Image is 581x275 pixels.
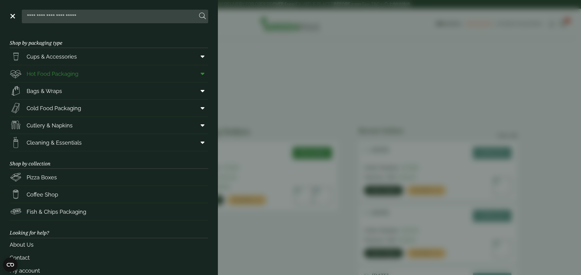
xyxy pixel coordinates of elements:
img: PintNhalf_cup.svg [10,50,22,62]
span: Pizza Boxes [27,173,57,181]
span: Cleaning & Essentials [27,139,82,147]
span: Bags & Wraps [27,87,62,95]
span: Cups & Accessories [27,53,77,61]
h3: Looking for help? [10,220,208,238]
h3: Shop by collection [10,151,208,169]
a: Cold Food Packaging [10,100,208,117]
img: Cutlery.svg [10,119,22,131]
img: HotDrink_paperCup.svg [10,188,22,200]
span: Coffee Shop [27,190,58,199]
img: Paper_carriers.svg [10,85,22,97]
img: Deli_box.svg [10,68,22,80]
img: FishNchip_box.svg [10,206,22,218]
h3: Shop by packaging type [10,30,208,48]
img: Pizza_boxes.svg [10,171,22,183]
span: Hot Food Packaging [27,70,78,78]
img: open-wipe.svg [10,136,22,149]
a: Coffee Shop [10,186,208,203]
img: Sandwich_box.svg [10,102,22,114]
span: Cold Food Packaging [27,104,81,112]
button: Open CMP widget [3,257,18,272]
span: Fish & Chips Packaging [27,208,86,216]
a: Pizza Boxes [10,169,208,186]
a: Cutlery & Napkins [10,117,208,134]
a: Cleaning & Essentials [10,134,208,151]
a: Hot Food Packaging [10,65,208,82]
a: About Us [10,238,208,251]
a: Contact [10,251,208,264]
span: Cutlery & Napkins [27,121,73,130]
a: Cups & Accessories [10,48,208,65]
a: Fish & Chips Packaging [10,203,208,220]
a: Bags & Wraps [10,82,208,99]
